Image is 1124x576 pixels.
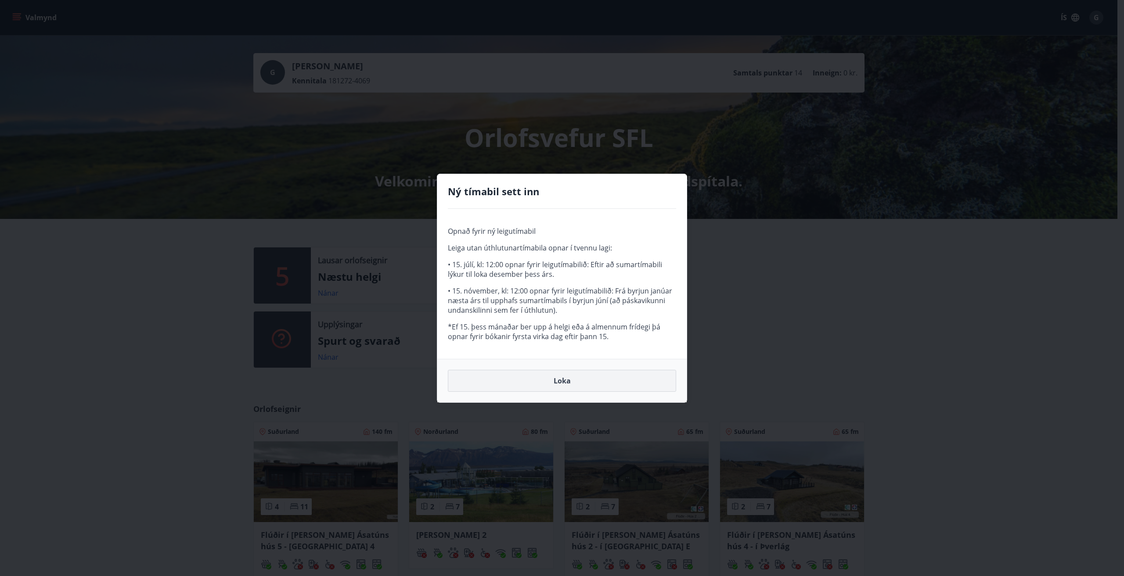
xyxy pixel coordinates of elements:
p: Leiga utan úthlutunartímabila opnar í tvennu lagi: [448,243,676,253]
p: Opnað fyrir ný leigutímabil [448,226,676,236]
p: *Ef 15. þess mánaðar ber upp á helgi eða á almennum frídegi þá opnar fyrir bókanir fyrsta virka d... [448,322,676,341]
h4: Ný tímabil sett inn [448,185,676,198]
p: • 15. nóvember, kl: 12:00 opnar fyrir leigutímabilið: Frá byrjun janúar næsta árs til upphafs sum... [448,286,676,315]
p: • 15. júlí, kl: 12:00 opnar fyrir leigutímabilið: Eftir að sumartímabili lýkur til loka desember ... [448,260,676,279]
button: Loka [448,370,676,392]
